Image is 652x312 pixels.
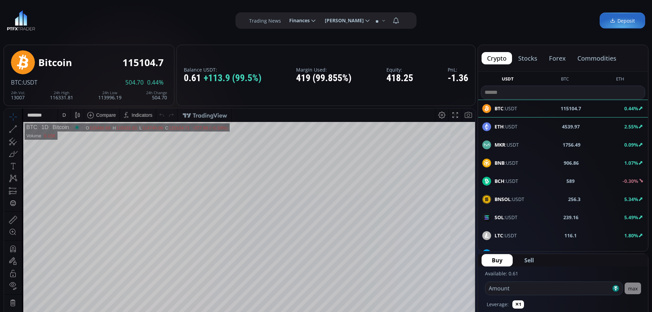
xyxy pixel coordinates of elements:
[391,272,428,285] button: 15:16:49 (UTC)
[568,196,580,203] b: 256.3
[108,17,112,22] div: H
[77,275,83,281] div: 1d
[563,141,580,148] b: 1756.49
[44,16,65,22] div: Bitcoin
[624,196,638,202] b: 5.34%
[7,10,35,31] img: LOGO
[188,17,223,22] div: −377.98 (−0.33%)
[495,214,517,221] span: :USDT
[249,17,281,24] label: Trading News
[624,214,638,221] b: 5.49%
[624,160,638,166] b: 1.07%
[393,275,426,281] span: 15:16:49 (UTC)
[482,52,512,64] button: crypto
[40,25,51,30] div: 9.15K
[22,25,37,30] div: Volume
[448,67,468,72] label: PnL:
[92,272,103,285] div: Go to
[38,57,72,68] div: Bitcoin
[296,73,351,84] div: 419 (99.855%)
[50,91,73,95] div: 24h High
[11,91,25,100] div: 13007
[566,177,575,185] b: 589
[125,79,144,86] span: 504.70
[495,214,504,221] b: SOL
[386,73,413,84] div: 418.25
[624,141,638,148] b: 0.09%
[81,17,85,22] div: O
[495,178,504,184] b: BCH
[487,301,509,308] label: Leverage:
[495,232,517,239] span: :USDT
[524,256,534,264] span: Sell
[495,123,504,130] b: ETH
[435,272,444,285] div: Toggle Percentage
[123,57,164,68] div: 115104.7
[485,270,518,277] label: Available: 0.61
[624,123,638,130] b: 2.55%
[624,250,638,257] b: 3.38%
[495,196,524,203] span: :USDT
[623,178,638,184] b: -0.30%
[22,78,37,86] span: :USDT
[56,275,62,281] div: 1m
[495,232,503,239] b: LTC
[444,272,456,285] div: Toggle Log Scale
[146,91,167,95] div: 24h Change
[495,196,511,202] b: BNSOL
[135,17,138,22] div: L
[98,91,122,100] div: 113996.19
[386,67,413,72] label: Equity:
[320,14,364,27] span: [PERSON_NAME]
[566,250,578,257] b: 24.44
[138,17,159,22] div: 114740.99
[613,76,627,84] button: ETH
[204,73,261,84] span: +113.9 (99.5%)
[184,73,261,84] div: 0.61
[184,67,261,72] label: Balance USDT:
[624,232,638,239] b: 1.80%
[6,91,12,98] div: 
[44,275,51,281] div: 3m
[562,123,580,130] b: 4539.97
[447,275,453,281] div: log
[456,272,470,285] div: Toggle Auto Scale
[495,159,518,166] span: :USDT
[600,13,645,29] a: Deposit
[564,232,577,239] b: 116.1
[495,250,506,257] b: LINK
[572,52,622,64] button: commodities
[495,250,520,257] span: :USDT
[495,141,505,148] b: MKR
[67,275,73,281] div: 5d
[448,73,468,84] div: -1.36
[558,76,572,84] button: BTC
[495,177,518,185] span: :USDT
[22,16,33,22] div: BTC
[58,4,62,9] div: D
[11,91,25,95] div: 24h Vol.
[98,91,122,95] div: 24h Low
[146,91,167,100] div: 504.70
[458,275,467,281] div: auto
[33,16,44,22] div: 1D
[544,52,571,64] button: forex
[296,67,351,72] label: Margin Used:
[35,275,40,281] div: 1y
[495,141,519,148] span: :USDT
[284,14,310,27] span: Finances
[86,17,106,22] div: 115482.69
[128,4,149,9] div: Indicators
[25,275,30,281] div: 5y
[512,300,524,309] button: ✕1
[147,79,164,86] span: 0.44%
[165,17,186,22] div: 115104.71
[495,160,504,166] b: BNB
[495,123,517,130] span: :USDT
[92,4,112,9] div: Compare
[499,76,516,84] button: USDT
[513,52,543,64] button: stocks
[70,16,76,22] div: Market open
[564,159,579,166] b: 906.86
